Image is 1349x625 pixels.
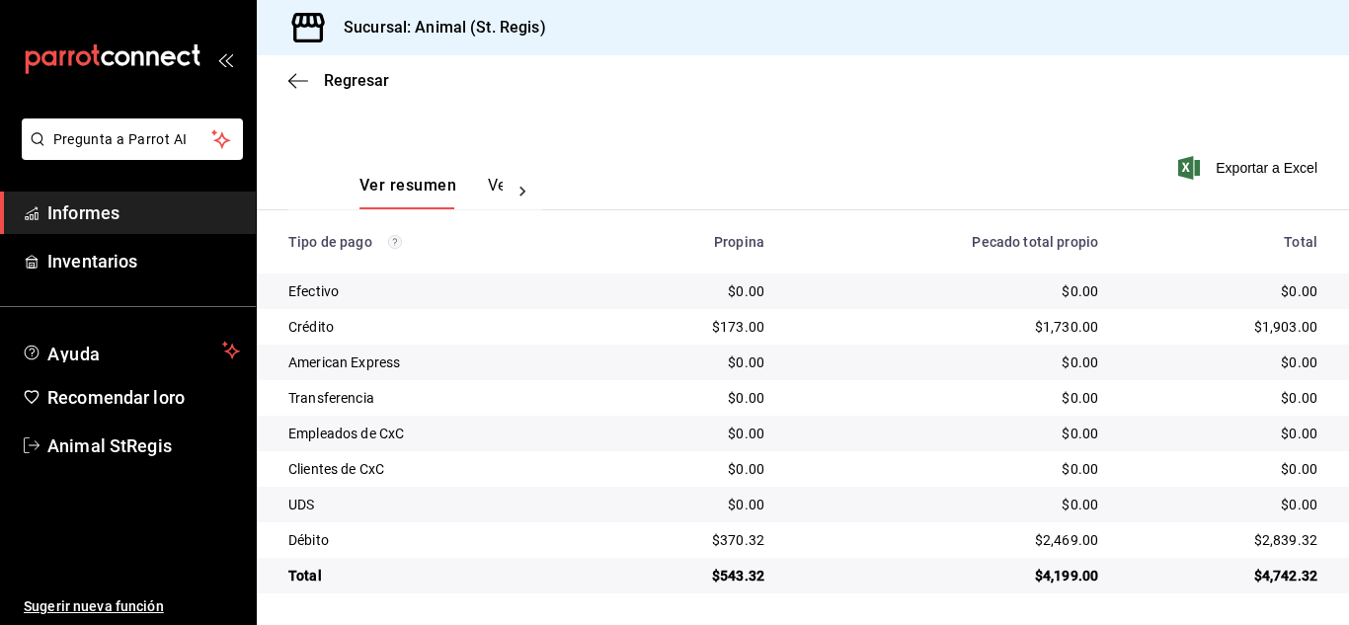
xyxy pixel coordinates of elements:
font: UDS [288,497,314,512]
a: Pregunta a Parrot AI [14,143,243,164]
font: $1,903.00 [1254,319,1317,335]
font: Ver resumen [359,176,456,195]
font: $0.00 [728,283,764,299]
font: $0.00 [1281,390,1317,406]
font: $0.00 [1062,390,1098,406]
font: Tipo de pago [288,234,372,250]
font: Recomendar loro [47,387,185,408]
font: $0.00 [728,497,764,512]
font: $0.00 [1062,497,1098,512]
font: $0.00 [728,461,764,477]
font: Ayuda [47,344,101,364]
font: $0.00 [1062,283,1098,299]
font: $0.00 [1062,461,1098,477]
font: Total [1284,234,1317,250]
font: $0.00 [1281,426,1317,441]
font: Transferencia [288,390,374,406]
font: Efectivo [288,283,339,299]
font: Débito [288,532,329,548]
font: $0.00 [1281,283,1317,299]
button: Exportar a Excel [1182,156,1317,180]
font: Informes [47,202,119,223]
font: $4,742.32 [1254,568,1317,584]
font: Pecado total propio [972,234,1098,250]
font: American Express [288,354,400,370]
font: $543.32 [712,568,764,584]
font: Animal StRegis [47,435,172,456]
font: $4,199.00 [1035,568,1098,584]
font: Total [288,568,322,584]
font: $0.00 [1281,497,1317,512]
font: Clientes de CxC [288,461,384,477]
button: Pregunta a Parrot AI [22,118,243,160]
font: $0.00 [1281,461,1317,477]
font: $0.00 [728,426,764,441]
font: Exportar a Excel [1216,160,1317,176]
font: $173.00 [712,319,764,335]
font: $0.00 [728,390,764,406]
div: pestañas de navegación [359,175,503,209]
font: Sugerir nueva función [24,598,164,614]
font: $0.00 [1281,354,1317,370]
font: Regresar [324,71,389,90]
font: $0.00 [728,354,764,370]
button: abrir_cajón_menú [217,51,233,67]
font: $2,839.32 [1254,532,1317,548]
font: $2,469.00 [1035,532,1098,548]
button: Regresar [288,71,389,90]
font: Inventarios [47,251,137,272]
font: $370.32 [712,532,764,548]
font: Crédito [288,319,334,335]
svg: Los pagos realizados con Pay y otras terminales son montos brutos. [388,235,402,249]
font: $1,730.00 [1035,319,1098,335]
font: Pregunta a Parrot AI [53,131,188,147]
font: Empleados de CxC [288,426,404,441]
font: $0.00 [1062,354,1098,370]
font: $0.00 [1062,426,1098,441]
font: Propina [714,234,764,250]
font: Sucursal: Animal (St. Regis) [344,18,546,37]
font: Ver pagos [488,176,562,195]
